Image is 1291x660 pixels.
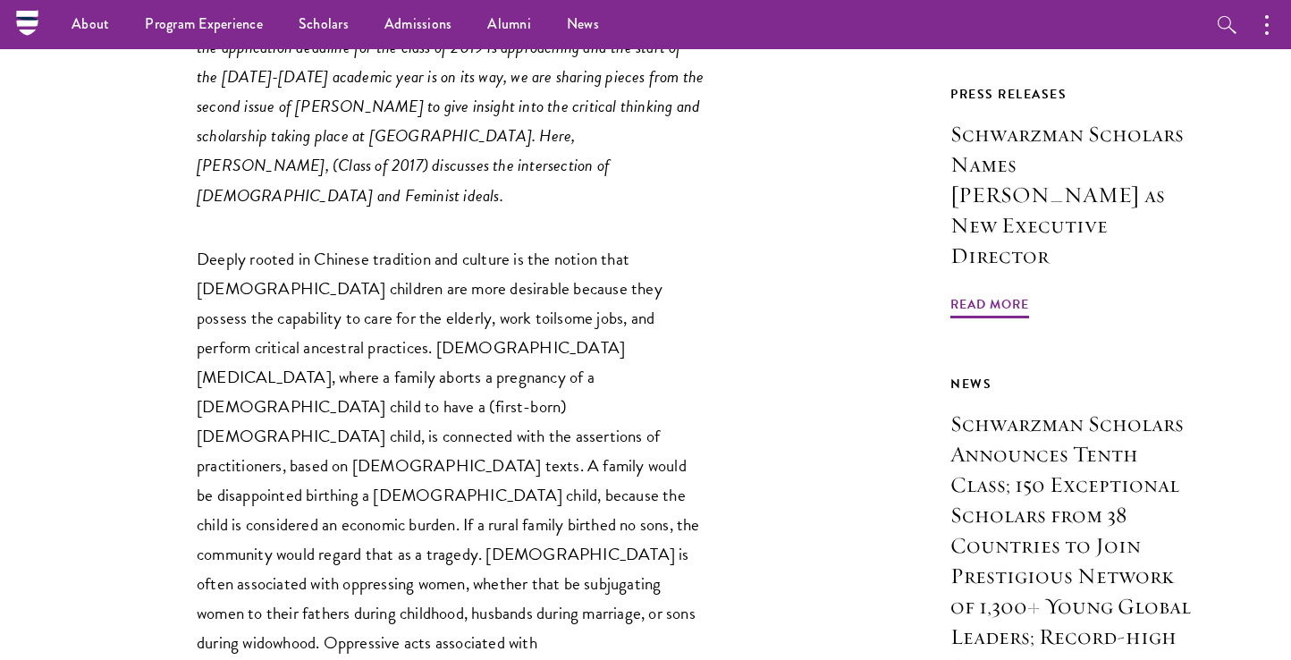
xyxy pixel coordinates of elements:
span: Read More [950,293,1029,321]
a: Press Releases Schwarzman Scholars Names [PERSON_NAME] as New Executive Director Read More [950,83,1202,321]
div: Press Releases [950,83,1202,106]
h3: Schwarzman Scholars Names [PERSON_NAME] as New Executive Director [950,119,1202,271]
div: News [950,373,1202,395]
